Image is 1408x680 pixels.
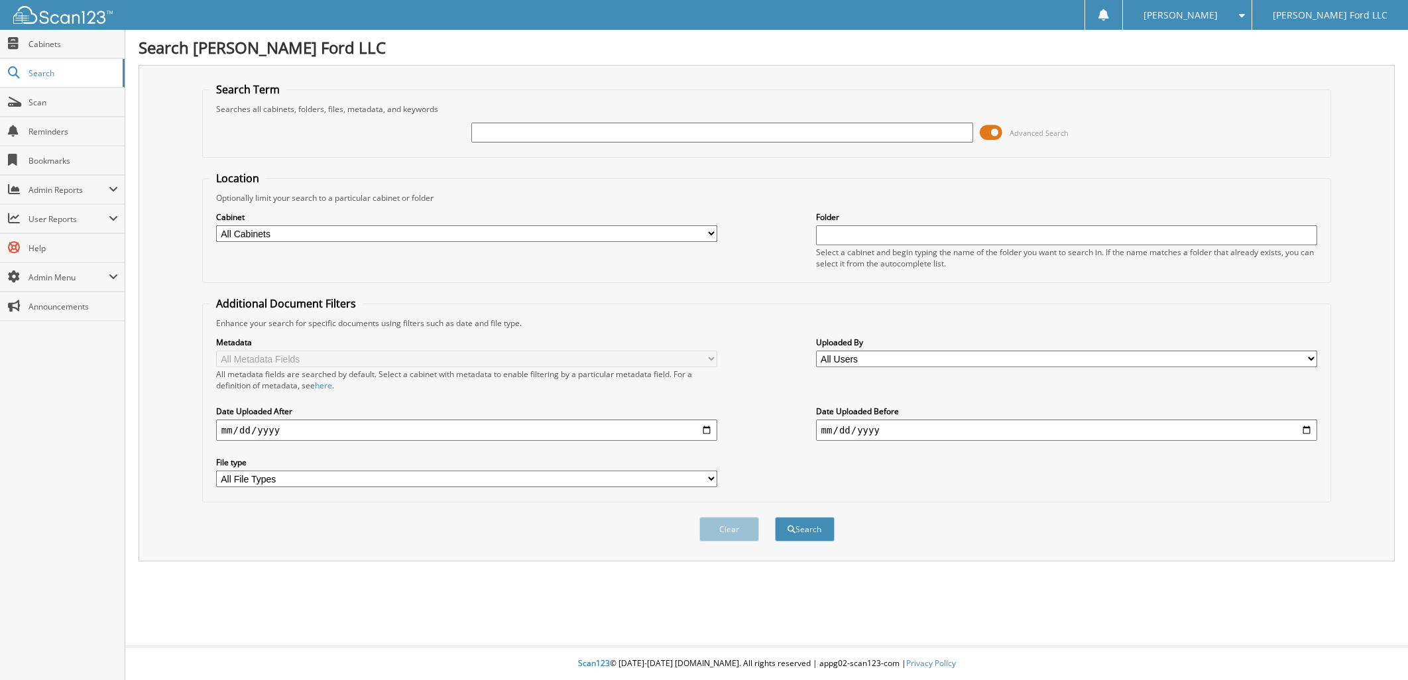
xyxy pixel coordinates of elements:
span: Admin Reports [29,184,109,196]
a: Privacy Policy [906,657,956,669]
span: Reminders [29,126,118,137]
span: Search [29,68,116,79]
legend: Search Term [209,82,286,97]
button: Clear [699,517,759,541]
span: [PERSON_NAME] [1144,11,1218,19]
label: Date Uploaded After [216,406,718,417]
label: Folder [816,211,1318,223]
span: Admin Menu [29,272,109,283]
iframe: Chat Widget [1342,616,1408,680]
label: Metadata [216,337,718,348]
span: [PERSON_NAME] Ford LLC [1273,11,1387,19]
span: Help [29,243,118,254]
span: Scan [29,97,118,108]
legend: Location [209,171,266,186]
span: Cabinets [29,38,118,50]
img: scan123-logo-white.svg [13,6,113,24]
span: Scan123 [578,657,610,669]
button: Search [775,517,835,541]
label: Cabinet [216,211,718,223]
legend: Additional Document Filters [209,296,363,311]
input: end [816,420,1318,441]
div: Optionally limit your search to a particular cabinet or folder [209,192,1324,203]
div: Select a cabinet and begin typing the name of the folder you want to search in. If the name match... [816,247,1318,269]
div: Searches all cabinets, folders, files, metadata, and keywords [209,103,1324,115]
label: File type [216,457,718,468]
span: Announcements [29,301,118,312]
div: All metadata fields are searched by default. Select a cabinet with metadata to enable filtering b... [216,368,718,391]
input: start [216,420,718,441]
span: Advanced Search [1010,128,1069,138]
span: Bookmarks [29,155,118,166]
div: Enhance your search for specific documents using filters such as date and file type. [209,317,1324,329]
div: © [DATE]-[DATE] [DOMAIN_NAME]. All rights reserved | appg02-scan123-com | [125,648,1408,680]
span: User Reports [29,213,109,225]
a: here [315,380,332,391]
h1: Search [PERSON_NAME] Ford LLC [139,36,1395,58]
label: Uploaded By [816,337,1318,348]
label: Date Uploaded Before [816,406,1318,417]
